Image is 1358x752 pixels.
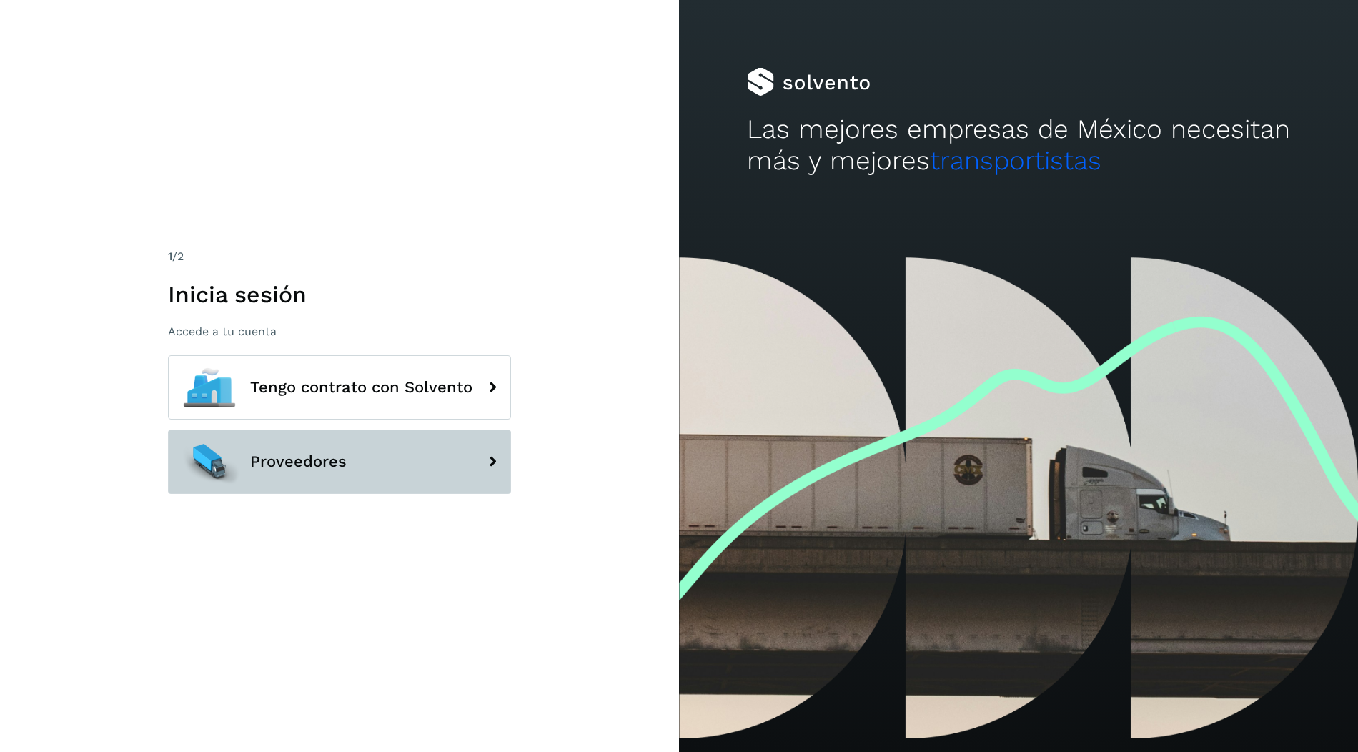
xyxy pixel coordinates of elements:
[747,114,1290,177] h2: Las mejores empresas de México necesitan más y mejores
[930,145,1101,176] span: transportistas
[250,379,472,396] span: Tengo contrato con Solvento
[168,248,511,265] div: /2
[168,281,511,308] h1: Inicia sesión
[168,249,172,263] span: 1
[168,325,511,338] p: Accede a tu cuenta
[250,453,347,470] span: Proveedores
[168,355,511,420] button: Tengo contrato con Solvento
[168,430,511,494] button: Proveedores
